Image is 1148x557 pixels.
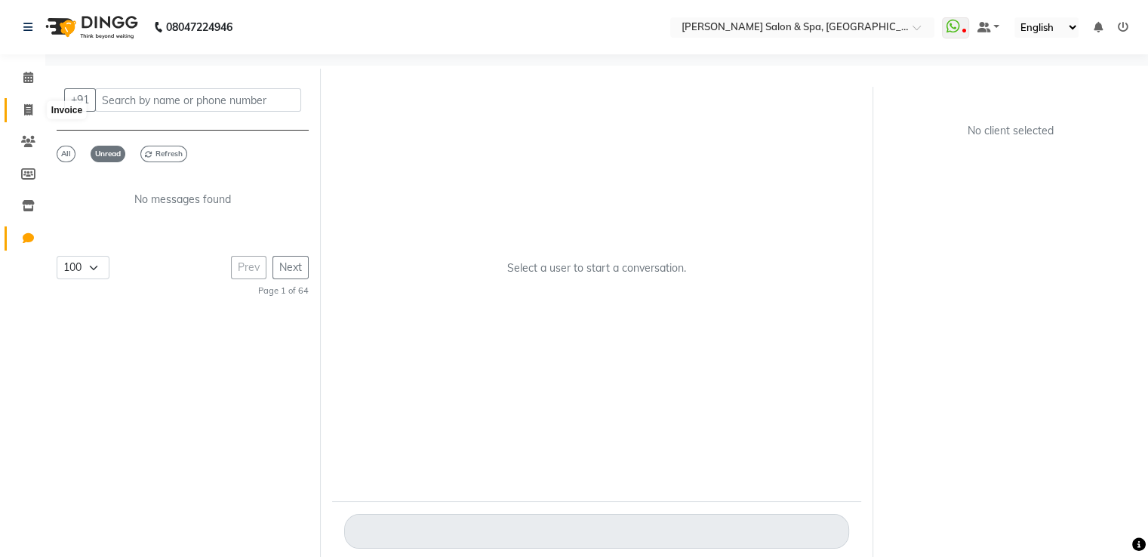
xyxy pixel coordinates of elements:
[48,101,86,119] div: Invoice
[57,146,75,162] span: All
[921,123,1100,139] div: No client selected
[258,285,309,296] small: Page 1 of 64
[272,256,309,279] button: Next
[91,146,125,162] span: Unread
[140,146,187,162] span: Refresh
[95,88,301,112] input: Search by name or phone number
[38,6,142,48] img: logo
[57,192,309,208] p: No messages found
[166,6,232,48] b: 08047224946
[64,88,96,112] button: +91
[507,260,686,276] p: Select a user to start a conversation.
